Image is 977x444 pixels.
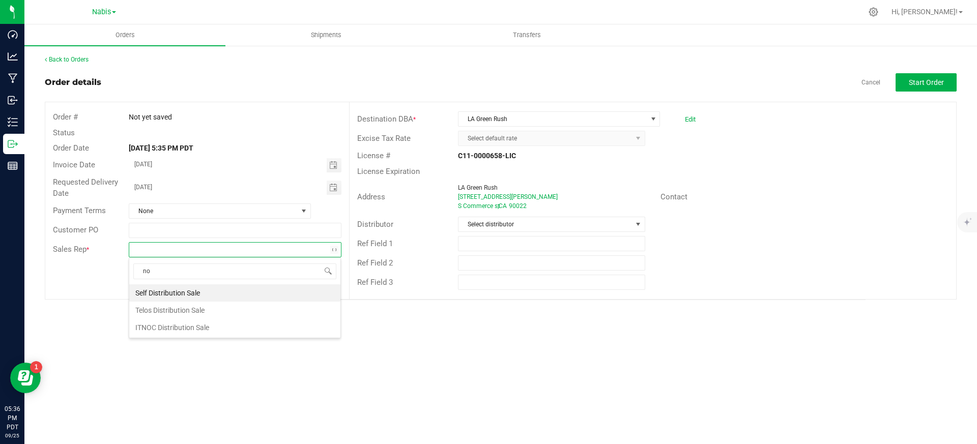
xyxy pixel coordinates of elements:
span: None [129,204,298,218]
span: Not yet saved [129,113,172,121]
span: Toggle calendar [327,158,341,172]
span: Distributor [357,220,393,229]
div: Order details [45,76,101,88]
span: License Expiration [357,167,420,176]
span: , [498,202,499,210]
p: 09/25 [5,432,20,439]
span: LA Green Rush [458,184,498,191]
p: 05:36 PM PDT [5,404,20,432]
inline-svg: Analytics [8,51,18,62]
span: Ref Field 3 [357,278,393,287]
span: Order # [53,112,78,122]
span: Sales Rep [53,245,87,254]
a: Orders [24,24,225,46]
span: Excise Tax Rate [357,134,411,143]
span: Nabis [92,8,111,16]
span: Status [53,128,75,137]
inline-svg: Inventory [8,117,18,127]
span: Destination DBA [357,114,413,124]
span: Toggle calendar [327,181,341,195]
span: Orders [102,31,149,40]
a: Cancel [861,78,880,87]
span: Payment Terms [53,206,106,215]
span: Shipments [297,31,355,40]
iframe: Resource center unread badge [30,361,42,373]
inline-svg: Manufacturing [8,73,18,83]
span: Ref Field 2 [357,258,393,268]
strong: [DATE] 5:35 PM PDT [129,144,193,152]
inline-svg: Outbound [8,139,18,149]
span: Contact [660,192,687,201]
span: CA [499,202,507,210]
a: Back to Orders [45,56,89,63]
inline-svg: Dashboard [8,29,18,40]
span: Address [357,192,385,201]
a: Transfers [426,24,627,46]
a: Edit [685,115,696,123]
span: Ref Field 1 [357,239,393,248]
span: Order Date [53,143,89,153]
inline-svg: Inbound [8,95,18,105]
span: Start Order [909,78,944,86]
inline-svg: Reports [8,161,18,171]
li: Telos Distribution Sale [129,302,340,319]
span: Select distributor [458,217,631,231]
span: Hi, [PERSON_NAME]! [892,8,958,16]
span: License # [357,151,390,160]
span: Transfers [499,31,555,40]
a: Shipments [225,24,426,46]
span: Customer PO [53,225,98,234]
span: S Commerce st [458,202,500,210]
span: LA Green Rush [458,112,647,126]
span: [STREET_ADDRESS][PERSON_NAME] [458,193,558,200]
button: Start Order [896,73,957,92]
li: Self Distribution Sale [129,284,340,302]
span: Requested Delivery Date [53,177,118,198]
span: Invoice Date [53,160,95,169]
span: 90022 [509,202,527,210]
strong: C11-0000658-LIC [458,152,516,160]
iframe: Resource center [10,363,41,393]
div: Manage settings [867,7,880,17]
li: ITNOC Distribution Sale [129,319,340,336]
